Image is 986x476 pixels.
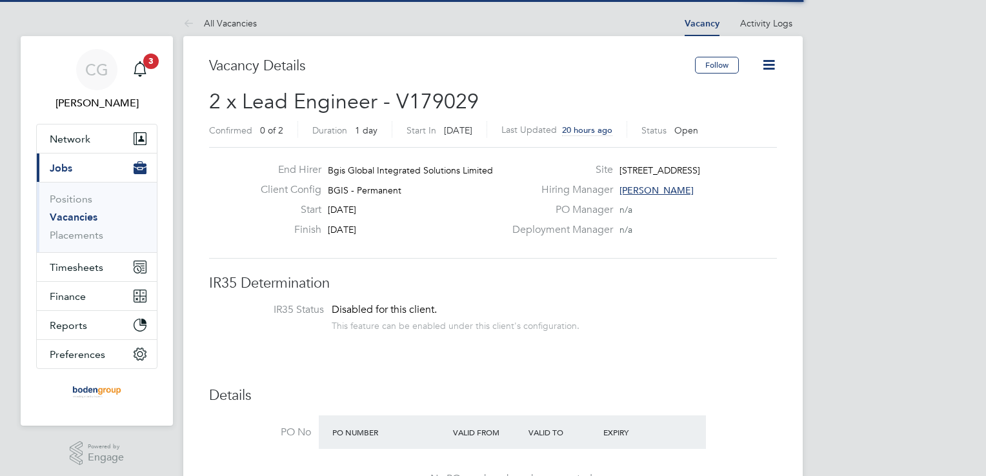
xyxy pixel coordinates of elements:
span: Open [674,124,698,136]
div: Expiry [600,421,676,444]
span: Powered by [88,441,124,452]
span: Disabled for this client. [332,303,437,316]
div: Jobs [37,182,157,252]
label: Deployment Manager [505,223,613,237]
span: Timesheets [50,261,103,273]
label: Last Updated [501,124,557,135]
span: n/a [619,204,632,215]
label: Site [505,163,613,177]
div: Valid To [525,421,601,444]
span: 3 [143,54,159,69]
span: Bgis Global Integrated Solutions Limited [328,164,493,176]
label: IR35 Status [222,303,324,317]
span: 1 day [355,124,377,136]
span: 2 x Lead Engineer - V179029 [209,89,479,114]
label: PO No [209,426,311,439]
label: Finish [250,223,321,237]
div: Valid From [450,421,525,444]
h3: Details [209,386,777,405]
img: boden-group-logo-retina.png [68,382,126,402]
span: [DATE] [328,224,356,235]
span: BGIS - Permanent [328,184,401,196]
a: Activity Logs [740,17,792,29]
label: End Hirer [250,163,321,177]
button: Reports [37,311,157,339]
button: Timesheets [37,253,157,281]
span: [STREET_ADDRESS] [619,164,700,176]
div: PO Number [329,421,450,444]
span: Preferences [50,348,105,361]
label: PO Manager [505,203,613,217]
label: Duration [312,124,347,136]
a: 3 [127,49,153,90]
button: Preferences [37,340,157,368]
a: Powered byEngage [70,441,125,466]
a: Placements [50,229,103,241]
span: [DATE] [328,204,356,215]
span: CG [85,61,108,78]
label: Client Config [250,183,321,197]
h3: Vacancy Details [209,57,695,75]
a: CG[PERSON_NAME] [36,49,157,111]
button: Jobs [37,154,157,182]
span: Reports [50,319,87,332]
span: Engage [88,452,124,463]
label: Start In [407,124,436,136]
label: Status [641,124,667,136]
span: Network [50,133,90,145]
h3: IR35 Determination [209,274,777,293]
a: Vacancies [50,211,97,223]
label: Start [250,203,321,217]
a: Positions [50,193,92,205]
span: n/a [619,224,632,235]
a: Go to home page [36,382,157,402]
a: Vacancy [685,18,719,29]
span: Connor Gwilliam [36,95,157,111]
span: [DATE] [444,124,472,136]
div: This feature can be enabled under this client's configuration. [332,317,579,332]
span: Finance [50,290,86,302]
span: 20 hours ago [562,124,612,135]
button: Network [37,124,157,153]
span: 0 of 2 [260,124,283,136]
label: Hiring Manager [505,183,613,197]
label: Confirmed [209,124,252,136]
span: [PERSON_NAME] [619,184,694,196]
a: All Vacancies [183,17,257,29]
button: Follow [695,57,739,74]
nav: Main navigation [21,36,173,426]
button: Finance [37,282,157,310]
span: Jobs [50,162,72,174]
